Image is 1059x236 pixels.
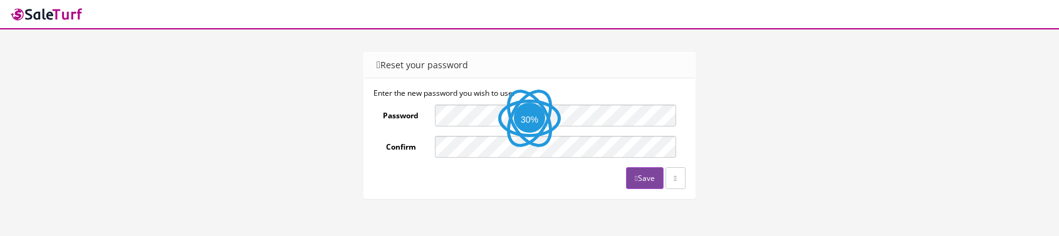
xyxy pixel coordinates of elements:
[373,88,686,99] p: Enter the new password you wish to use.
[626,167,663,189] button: Save
[373,105,425,121] label: Password
[9,6,85,23] img: SaleTurf
[373,136,425,153] label: Confirm
[377,60,682,70] h1: Reset your password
